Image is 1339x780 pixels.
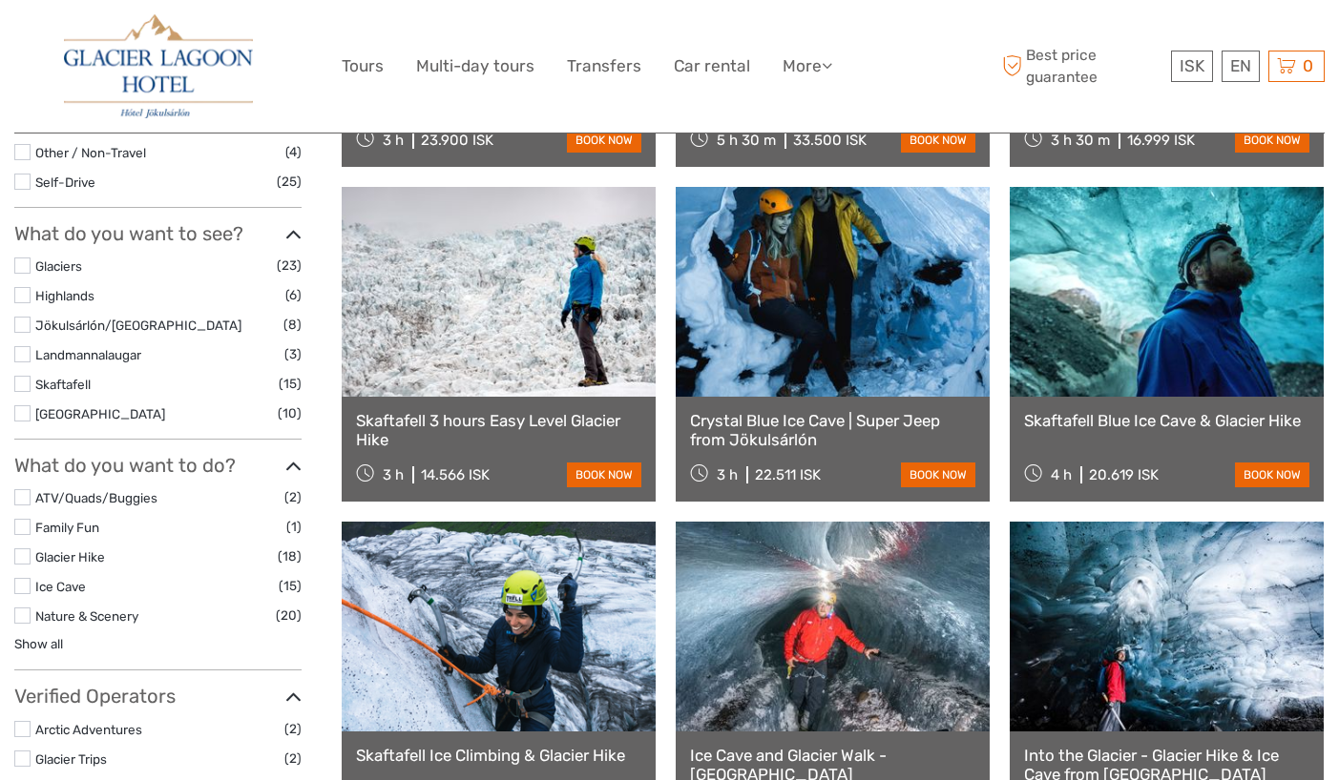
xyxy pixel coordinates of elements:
[278,402,302,424] span: (10)
[416,52,534,80] a: Multi-day tours
[1180,56,1204,75] span: ISK
[35,347,141,362] a: Landmannalaugar
[793,132,867,149] div: 33.500 ISK
[1235,128,1309,153] a: book now
[283,314,302,336] span: (8)
[285,284,302,306] span: (6)
[35,145,146,160] a: Other / Non-Travel
[342,52,384,80] a: Tours
[35,608,138,624] a: Nature & Scenery
[277,171,302,193] span: (25)
[783,52,832,80] a: More
[1051,466,1072,483] span: 4 h
[383,132,404,149] span: 3 h
[35,318,241,333] a: Jökulsárlón/[GEOGRAPHIC_DATA]
[1235,462,1309,487] a: book now
[421,466,490,483] div: 14.566 ISK
[14,636,63,651] a: Show all
[35,751,107,767] a: Glacier Trips
[674,52,750,80] a: Car rental
[284,748,302,770] span: (2)
[279,373,302,395] span: (15)
[717,132,776,149] span: 5 h 30 m
[278,545,302,567] span: (18)
[35,549,105,564] a: Glacier Hike
[35,377,91,392] a: Skaftafell
[1024,411,1309,430] a: Skaftafell Blue Ice Cave & Glacier Hike
[284,486,302,508] span: (2)
[1222,51,1260,82] div: EN
[35,406,165,421] a: [GEOGRAPHIC_DATA]
[285,141,302,163] span: (4)
[997,45,1166,87] span: Best price guarantee
[279,575,302,597] span: (15)
[1051,132,1110,149] span: 3 h 30 m
[1127,132,1195,149] div: 16.999 ISK
[690,411,975,450] a: Crystal Blue Ice Cave | Super Jeep from Jökulsárlón
[276,605,302,626] span: (20)
[35,520,99,535] a: Family Fun
[421,132,493,149] div: 23.900 ISK
[14,685,302,708] h3: Verified Operators
[567,128,641,153] a: book now
[567,462,641,487] a: book now
[14,222,302,245] h3: What do you want to see?
[64,14,253,118] img: 2790-86ba44ba-e5e5-4a53-8ab7-28051417b7bc_logo_big.jpg
[35,722,142,737] a: Arctic Adventures
[356,746,641,765] a: Skaftafell Ice Climbing & Glacier Hike
[14,454,302,477] h3: What do you want to do?
[1300,56,1316,75] span: 0
[35,579,86,594] a: Ice Cave
[356,411,641,450] a: Skaftafell 3 hours Easy Level Glacier Hike
[284,343,302,365] span: (3)
[35,258,82,274] a: Glaciers
[383,466,404,483] span: 3 h
[35,490,157,505] a: ATV/Quads/Buggies
[277,255,302,277] span: (23)
[35,288,94,303] a: Highlands
[286,516,302,538] span: (1)
[284,718,302,740] span: (2)
[567,52,641,80] a: Transfers
[901,128,975,153] a: book now
[901,462,975,487] a: book now
[1089,466,1159,483] div: 20.619 ISK
[717,466,738,483] span: 3 h
[35,174,95,190] a: Self-Drive
[755,466,821,483] div: 22.511 ISK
